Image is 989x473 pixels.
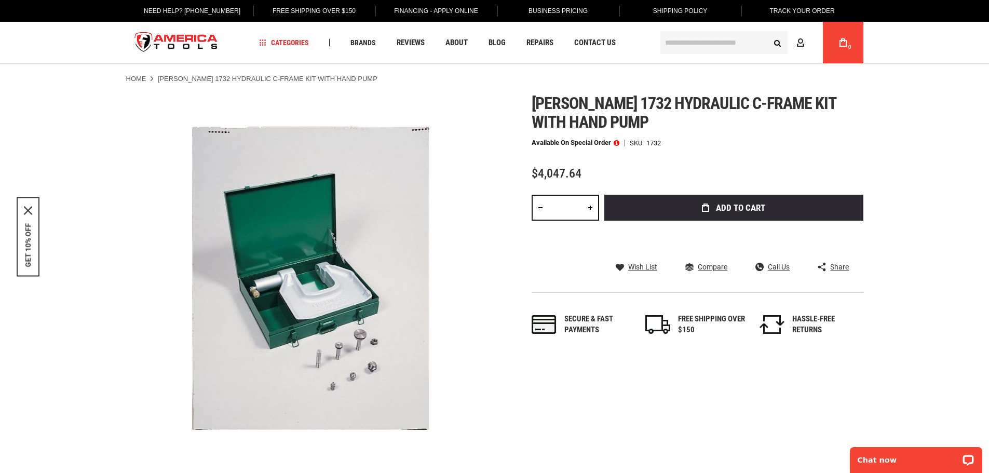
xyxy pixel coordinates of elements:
[570,36,620,50] a: Contact Us
[792,314,860,336] div: HASSLE-FREE RETURNS
[768,33,788,52] button: Search
[522,36,558,50] a: Repairs
[126,23,227,62] img: America Tools
[653,7,708,15] span: Shipping Policy
[346,36,381,50] a: Brands
[630,140,646,146] strong: SKU
[392,36,429,50] a: Reviews
[616,262,657,272] a: Wish List
[768,263,790,271] span: Call Us
[833,22,853,63] a: 0
[441,36,472,50] a: About
[678,314,746,336] div: FREE SHIPPING OVER $150
[484,36,510,50] a: Blog
[685,262,727,272] a: Compare
[848,44,851,50] span: 0
[532,139,619,146] p: Available on Special Order
[716,204,765,212] span: Add to Cart
[489,39,506,47] span: Blog
[24,206,32,214] svg: close icon
[532,315,557,334] img: payments
[126,23,227,62] a: store logo
[532,166,581,181] span: $4,047.64
[830,263,849,271] span: Share
[397,39,425,47] span: Reviews
[698,263,727,271] span: Compare
[574,39,616,47] span: Contact Us
[843,440,989,473] iframe: LiveChat chat widget
[760,315,784,334] img: returns
[259,39,309,46] span: Categories
[602,224,865,254] iframe: Secure express checkout frame
[645,315,670,334] img: shipping
[350,39,376,46] span: Brands
[755,262,790,272] a: Call Us
[532,93,836,132] span: [PERSON_NAME] 1732 hydraulic c-frame kit with hand pump
[24,223,32,267] button: GET 10% OFF
[158,75,377,83] strong: [PERSON_NAME] 1732 HYDRAULIC C-FRAME KIT WITH HAND PUMP
[646,140,661,146] div: 1732
[526,39,553,47] span: Repairs
[564,314,632,336] div: Secure & fast payments
[24,206,32,214] button: Close
[445,39,468,47] span: About
[628,263,657,271] span: Wish List
[126,74,146,84] a: Home
[126,94,495,463] img: GREENLEE 1732 HYDRAULIC C-FRAME KIT WITH HAND PUMP
[254,36,314,50] a: Categories
[604,195,863,221] button: Add to Cart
